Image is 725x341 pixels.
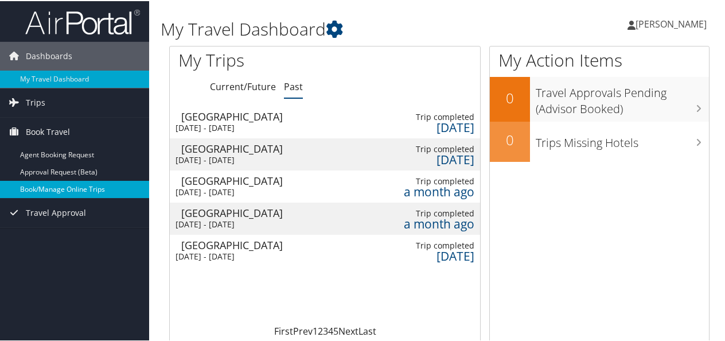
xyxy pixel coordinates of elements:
[26,87,45,116] span: Trips
[313,324,318,336] a: 1
[536,128,709,150] h3: Trips Missing Hotels
[26,41,72,69] span: Dashboards
[181,142,283,153] div: [GEOGRAPHIC_DATA]
[293,324,313,336] a: Prev
[176,218,278,228] div: [DATE] - [DATE]
[403,239,474,250] div: Trip completed
[490,47,709,71] h1: My Action Items
[627,6,718,40] a: [PERSON_NAME]
[403,121,474,131] div: [DATE]
[403,153,474,164] div: [DATE]
[333,324,338,336] a: 5
[181,207,283,217] div: [GEOGRAPHIC_DATA]
[490,87,530,107] h2: 0
[403,175,474,185] div: Trip completed
[176,250,278,261] div: [DATE] - [DATE]
[338,324,358,336] a: Next
[403,111,474,121] div: Trip completed
[181,175,283,185] div: [GEOGRAPHIC_DATA]
[176,122,278,132] div: [DATE] - [DATE]
[176,154,278,164] div: [DATE] - [DATE]
[328,324,333,336] a: 4
[181,239,283,249] div: [GEOGRAPHIC_DATA]
[25,7,140,34] img: airportal-logo.png
[403,250,474,260] div: [DATE]
[178,47,342,71] h1: My Trips
[403,207,474,218] div: Trip completed
[403,143,474,153] div: Trip completed
[274,324,293,336] a: First
[284,79,303,92] a: Past
[490,76,709,120] a: 0Travel Approvals Pending (Advisor Booked)
[26,197,86,226] span: Travel Approval
[318,324,323,336] a: 2
[636,17,707,29] span: [PERSON_NAME]
[181,110,283,121] div: [GEOGRAPHIC_DATA]
[210,79,276,92] a: Current/Future
[26,117,70,145] span: Book Travel
[176,186,278,196] div: [DATE] - [DATE]
[536,78,709,116] h3: Travel Approvals Pending (Advisor Booked)
[403,218,474,228] div: a month ago
[490,129,530,149] h2: 0
[403,185,474,196] div: a month ago
[358,324,376,336] a: Last
[161,16,532,40] h1: My Travel Dashboard
[490,121,709,161] a: 0Trips Missing Hotels
[323,324,328,336] a: 3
